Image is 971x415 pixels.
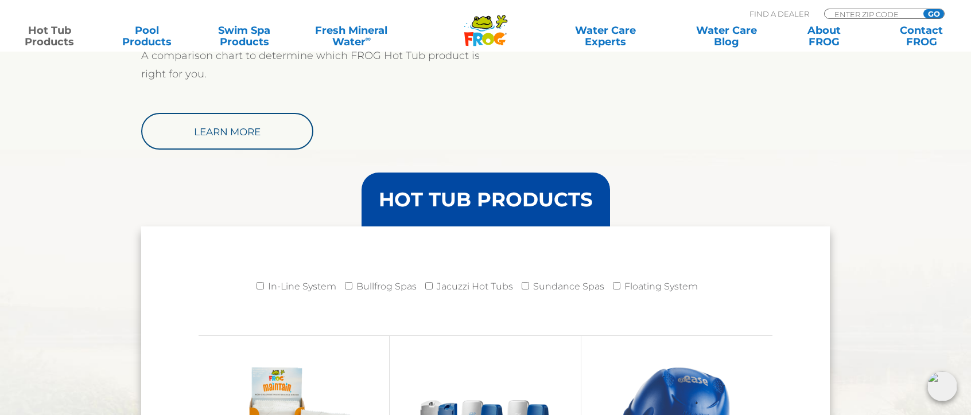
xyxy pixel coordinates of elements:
a: Swim SpaProducts [207,25,282,48]
a: PoolProducts [109,25,185,48]
a: Learn More [141,113,313,150]
label: Bullfrog Spas [356,275,417,298]
input: Zip Code Form [833,9,911,19]
img: openIcon [927,371,957,401]
label: Floating System [624,275,698,298]
p: Find A Dealer [749,9,809,19]
p: A comparison chart to determine which FROG Hot Tub product is right for you. [141,46,485,83]
a: Water CareExperts [543,25,667,48]
input: GO [923,9,944,18]
a: AboutFROG [786,25,862,48]
label: In-Line System [268,275,336,298]
a: ContactFROG [884,25,960,48]
label: Sundance Spas [533,275,604,298]
a: Hot TubProducts [11,25,87,48]
a: Water CareBlog [689,25,764,48]
h3: HOT TUB PRODUCTS [379,190,593,209]
a: Fresh MineralWater∞ [304,25,399,48]
label: Jacuzzi Hot Tubs [437,275,513,298]
sup: ∞ [366,34,371,43]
